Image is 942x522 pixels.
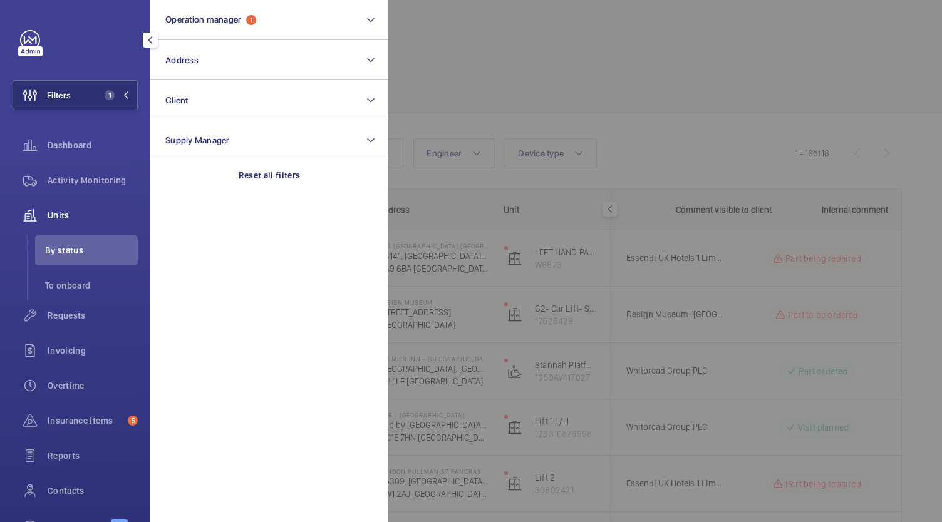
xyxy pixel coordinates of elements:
[13,80,138,110] button: Filters1
[48,414,123,427] span: Insurance items
[48,379,138,392] span: Overtime
[48,174,138,187] span: Activity Monitoring
[48,139,138,151] span: Dashboard
[105,90,115,100] span: 1
[48,344,138,357] span: Invoicing
[48,449,138,462] span: Reports
[48,484,138,497] span: Contacts
[48,309,138,322] span: Requests
[48,209,138,222] span: Units
[45,279,138,292] span: To onboard
[128,416,138,426] span: 5
[47,89,71,101] span: Filters
[45,244,138,257] span: By status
